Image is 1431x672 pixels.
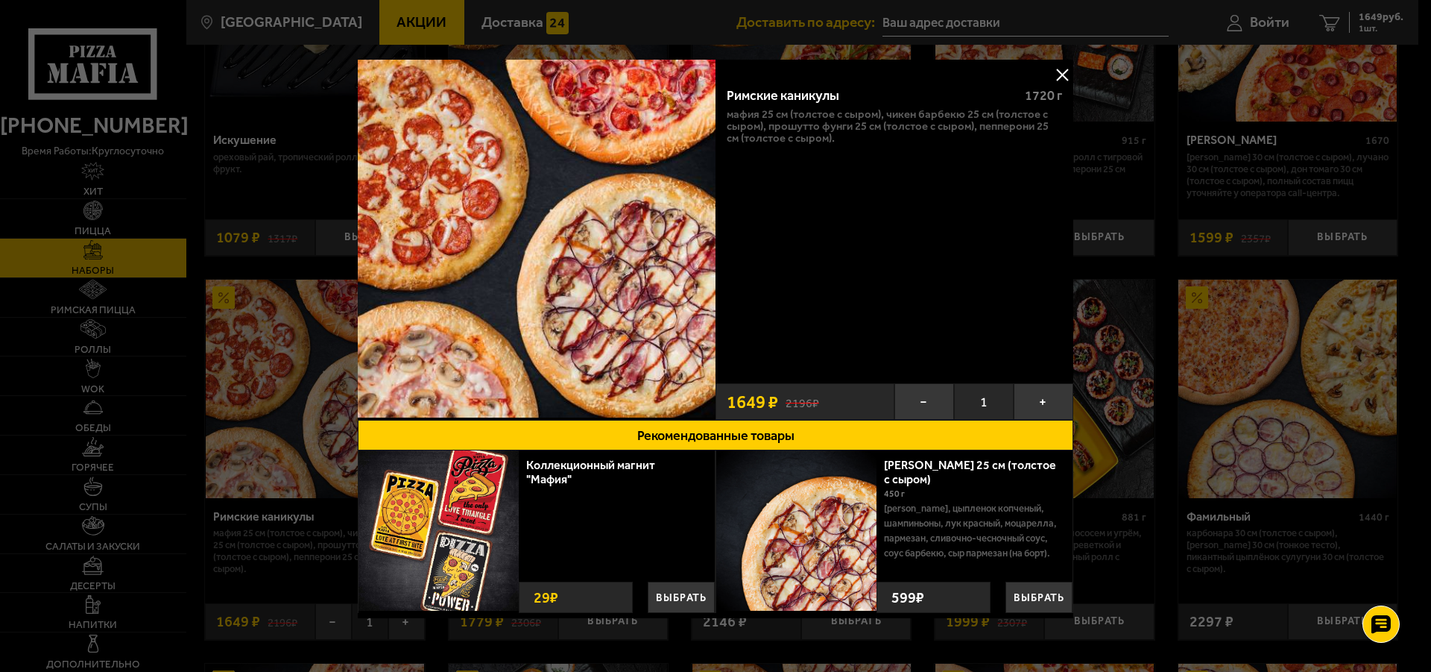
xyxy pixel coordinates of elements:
span: 1 [954,383,1014,420]
s: 2196 ₽ [786,394,819,409]
a: Римские каникулы [358,60,715,420]
button: Рекомендованные товары [358,420,1073,450]
button: + [1014,383,1073,420]
span: 1720 г [1025,87,1062,104]
div: Римские каникулы [727,88,1012,104]
a: [PERSON_NAME] 25 см (толстое с сыром) [884,458,1056,486]
button: Выбрать [1005,582,1073,613]
p: [PERSON_NAME], цыпленок копченый, шампиньоны, лук красный, моцарелла, пармезан, сливочно-чесночны... [884,501,1061,561]
span: 1649 ₽ [727,393,778,411]
strong: 599 ₽ [888,582,928,612]
span: 450 г [884,489,905,499]
img: Римские каникулы [358,60,715,418]
button: − [894,383,954,420]
button: Выбрать [648,582,715,613]
p: Мафия 25 см (толстое с сыром), Чикен Барбекю 25 см (толстое с сыром), Прошутто Фунги 25 см (толст... [727,108,1062,144]
strong: 29 ₽ [530,582,562,612]
a: Коллекционный магнит "Мафия" [526,458,655,486]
